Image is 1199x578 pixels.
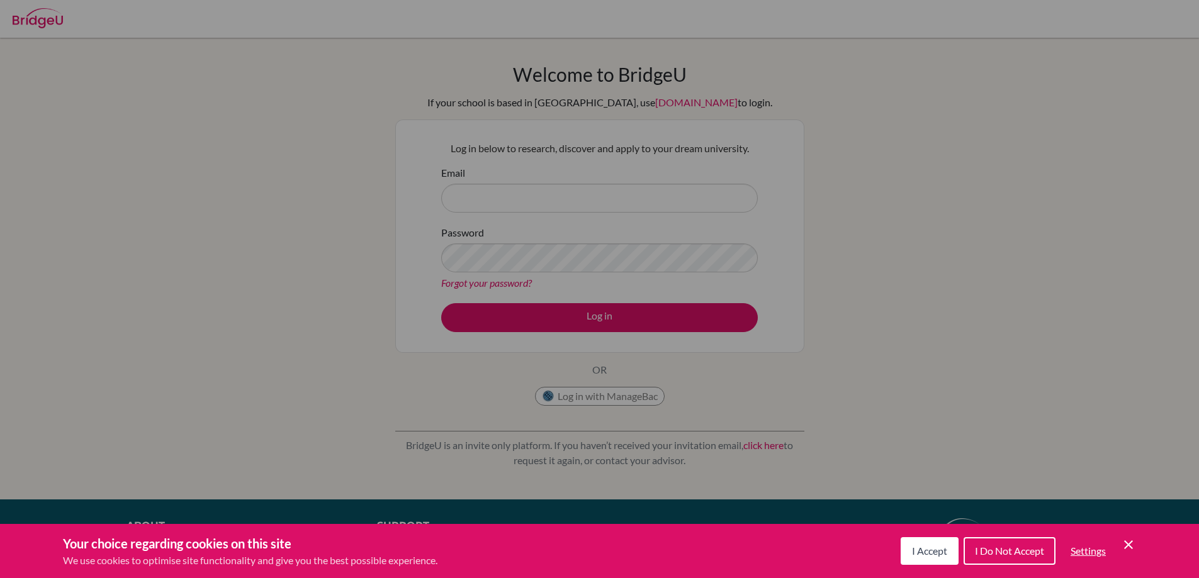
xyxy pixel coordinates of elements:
[975,545,1044,557] span: I Do Not Accept
[1061,538,1116,564] button: Settings
[901,537,959,565] button: I Accept
[1121,537,1136,552] button: Save and close
[912,545,947,557] span: I Accept
[63,553,437,568] p: We use cookies to optimise site functionality and give you the best possible experience.
[63,534,437,553] h3: Your choice regarding cookies on this site
[1071,545,1106,557] span: Settings
[964,537,1055,565] button: I Do Not Accept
